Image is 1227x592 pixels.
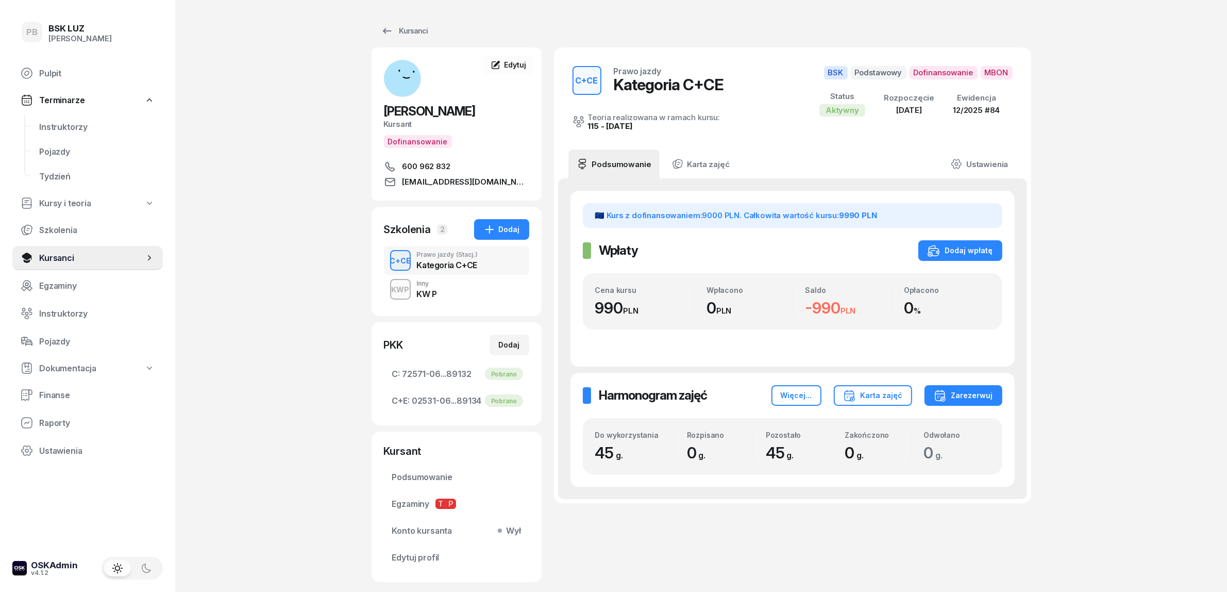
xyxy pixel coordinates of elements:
[31,139,163,164] a: Pojazdy
[12,61,163,86] a: Pulpit
[12,329,163,354] a: Pojazdy
[446,499,456,509] span: P
[384,388,529,413] a: C+E:02531-06...89134Pobrano
[568,150,660,178] a: Podsumowanie
[925,385,1002,406] button: Zarezerwuj
[614,75,724,94] div: Kategoria C+CE
[485,394,523,407] div: Pobrano
[39,418,155,428] span: Raporty
[935,450,943,461] small: g.
[904,299,990,317] div: 0
[819,92,865,101] div: Status
[384,518,529,543] a: Konto kursantaWył
[39,281,155,291] span: Egzaminy
[845,443,869,462] span: 0
[910,66,978,79] span: Dofinansowanie
[39,122,155,132] span: Instruktorzy
[437,224,447,235] span: 2
[934,389,993,402] div: Zarezerwuj
[771,385,821,406] button: Więcej...
[841,306,856,316] small: PLN
[687,431,753,439] div: Rozpisano
[707,299,793,317] div: 0
[417,252,478,258] div: Prawo jazdy
[856,450,864,461] small: g.
[953,105,1000,115] span: 12/2025 #84
[599,242,638,259] h2: Wpłaty
[384,361,529,386] a: C:72571-06...89132Pobrano
[12,357,163,380] a: Dokumentacja
[943,150,1016,178] a: Ustawienia
[573,66,601,95] button: C+CE
[392,369,521,379] span: 72571-06...89132
[699,450,706,461] small: g.
[824,66,848,79] span: BSK
[787,450,794,461] small: g.
[839,210,877,220] span: 9990 PLN
[39,364,96,373] span: Dokumentacja
[417,261,478,269] div: Kategoria C+CE
[392,526,521,536] span: Konto kursanta
[39,337,155,347] span: Pojazdy
[595,210,877,220] span: 🇪🇺 Kurs z dofinansowaniem: . Całkowita wartość kursu:
[384,176,529,188] a: [EMAIL_ADDRESS][DOMAIN_NAME]
[12,438,163,463] a: Ustawienia
[805,299,892,317] div: -990
[381,25,428,37] div: Kursanci
[843,389,903,402] div: Karta zajęć
[39,69,155,78] span: Pulpit
[39,309,155,319] span: Instruktorzy
[834,385,912,406] button: Karta zajęć
[595,286,694,294] div: Cena kursu
[402,160,450,173] span: 600 962 832
[12,410,163,435] a: Raporty
[483,223,520,236] div: Dodaj
[384,120,529,129] div: Kursant
[664,150,738,178] a: Karta zajęć
[39,225,155,235] span: Szkolenia
[392,499,521,509] span: Egzaminy
[384,160,529,173] a: 600 962 832
[781,389,812,402] div: Więcej...
[390,279,411,300] button: KWP
[819,104,865,117] div: Aktywny
[384,222,431,237] div: Szkolenia
[502,526,521,536] span: Wył
[766,431,832,439] div: Pozostało
[31,164,163,189] a: Tydzień
[384,465,529,489] a: Podsumowanie
[702,210,740,220] span: 9000 PLN
[572,74,602,88] div: C+CE
[39,446,155,456] span: Ustawienia
[12,245,163,270] a: Kursanci
[384,135,452,148] span: Dofinansowanie
[384,444,529,458] div: Kursant
[392,396,521,406] span: 02531-06...89134
[914,306,921,316] small: %
[39,390,155,400] span: Finanse
[485,368,523,380] div: Pobrano
[372,21,438,41] a: Kursanci
[904,286,990,294] div: Opłacono
[896,105,922,115] span: [DATE]
[435,499,446,509] span: T
[918,240,1002,261] button: Dodaj wpłatę
[384,104,476,119] span: [PERSON_NAME]
[805,286,892,294] div: Saldo
[392,396,410,406] span: C+E:
[614,67,661,75] div: Prawo jazdy
[385,254,415,267] div: C+CE
[599,387,708,404] h2: Harmonogram zajęć
[31,561,78,570] div: OSKAdmin
[384,275,529,304] button: KWPInnyKW P
[595,299,694,317] div: 990
[12,561,27,575] img: logo-xs-dark@2x.png
[31,114,163,139] a: Instruktorzy
[39,253,144,263] span: Kursanci
[12,89,163,111] a: Terminarze
[48,24,112,33] div: BSK LUZ
[417,281,437,287] div: Inny
[981,66,1013,79] span: MBON
[12,301,163,326] a: Instruktorzy
[953,93,1000,103] div: Ewidencja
